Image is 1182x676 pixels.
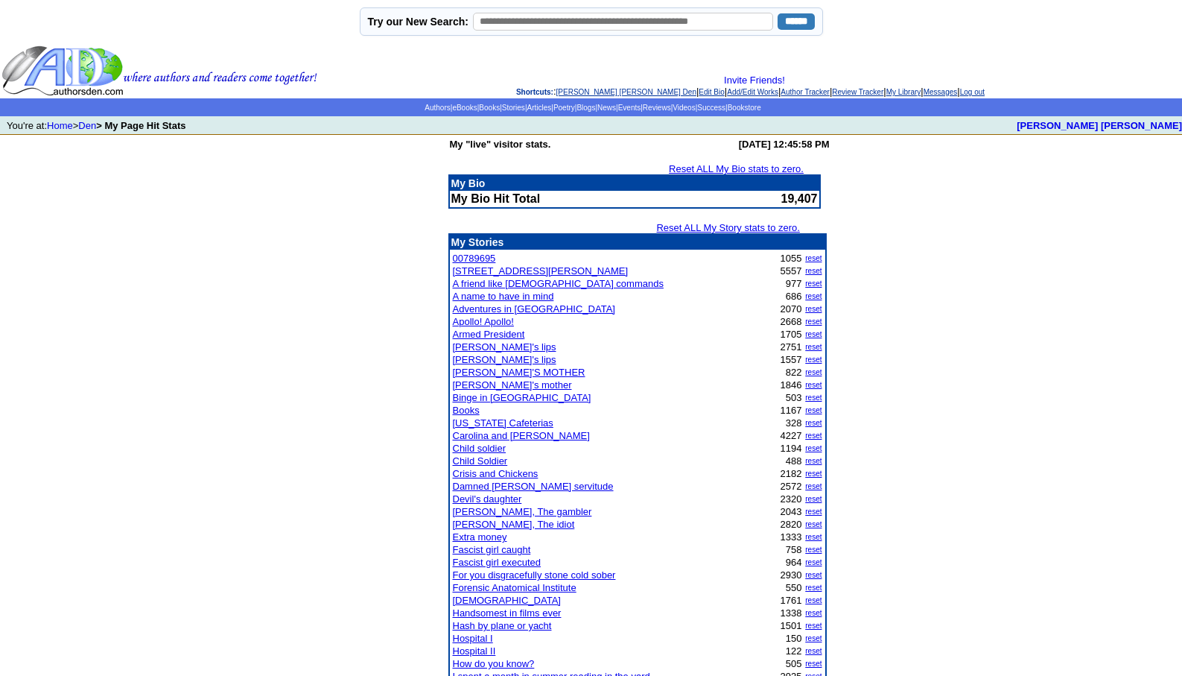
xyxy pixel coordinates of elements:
[425,104,450,112] a: Authors
[805,647,822,655] a: reset
[781,303,802,315] font: 2070
[805,482,822,490] a: reset
[805,419,822,427] a: reset
[781,405,802,416] font: 1167
[805,305,822,313] a: reset
[320,75,1181,97] div: : | | | | | | |
[781,265,802,277] font: 5557
[1017,120,1182,131] a: [PERSON_NAME] [PERSON_NAME]
[781,192,818,205] font: 19,407
[786,367,802,378] font: 822
[786,278,802,289] font: 977
[786,291,802,302] font: 686
[453,443,506,454] a: Child soldier
[453,468,538,479] a: Crisis and Chickens
[452,104,477,112] a: eBooks
[453,430,590,441] a: Carolina and [PERSON_NAME]
[1,45,317,97] img: header_logo2.gif
[781,481,802,492] font: 2572
[739,139,830,150] b: [DATE] 12:45:58 PM
[805,292,822,300] a: reset
[453,392,591,403] a: Binge in [GEOGRAPHIC_DATA]
[697,104,725,112] a: Success
[786,455,802,467] font: 488
[805,343,822,351] a: reset
[479,104,500,112] a: Books
[453,506,592,517] a: [PERSON_NAME], The gambler
[805,609,822,617] a: reset
[781,607,802,619] font: 1338
[805,571,822,579] a: reset
[805,432,822,440] a: reset
[786,392,802,403] font: 503
[516,88,553,96] span: Shortcuts:
[453,291,554,302] a: A name to have in mind
[805,394,822,402] a: reset
[786,658,802,669] font: 505
[805,533,822,541] a: reset
[618,104,641,112] a: Events
[368,16,468,28] label: Try our New Search:
[453,557,541,568] a: Fascist girl executed
[805,470,822,478] a: reset
[643,104,671,112] a: Reviews
[781,316,802,327] font: 2668
[453,455,508,467] a: Child Soldier
[453,379,572,391] a: [PERSON_NAME]'s mother
[453,658,535,669] a: How do you know?
[805,381,822,389] a: reset
[781,341,802,353] font: 2751
[805,254,822,262] a: reset
[805,444,822,452] a: reset
[453,607,562,619] a: Handsomest in films ever
[786,582,802,593] font: 550
[781,493,802,505] font: 2320
[781,253,802,264] font: 1055
[781,430,802,441] font: 4227
[453,253,496,264] a: 00789695
[781,329,802,340] font: 1705
[781,506,802,517] font: 2043
[886,88,921,96] a: My Library
[656,222,799,233] a: Reset ALL My Story stats to zero.
[805,584,822,592] a: reset
[786,544,802,555] font: 758
[805,267,822,275] a: reset
[728,104,761,112] a: Bookstore
[96,120,185,131] b: > My Page Hit Stats
[805,495,822,503] a: reset
[805,330,822,338] a: reset
[453,645,496,657] a: Hospital II
[786,417,802,429] font: 328
[805,279,822,288] a: reset
[727,88,778,96] a: Add/Edit Works
[669,163,804,174] a: Reset ALL My Bio stats to zero.
[453,582,576,593] a: Forensic Anatomical Institute
[724,75,785,86] a: Invite Friends!
[453,329,525,340] a: Armed President
[805,558,822,566] a: reset
[781,443,802,454] font: 1194
[805,406,822,414] a: reset
[781,595,802,606] font: 1761
[453,265,629,277] a: [STREET_ADDRESS][PERSON_NAME]
[924,88,958,96] a: Messages
[453,405,480,416] a: Books
[597,104,616,112] a: News
[781,531,802,543] font: 1333
[453,544,531,555] a: Fascist girl caught
[453,519,575,530] a: [PERSON_NAME], The idiot
[781,379,802,391] font: 1846
[453,354,556,365] a: [PERSON_NAME]'s lips
[556,88,696,96] a: [PERSON_NAME] [PERSON_NAME] Den
[781,88,830,96] a: Author Tracker
[805,634,822,642] a: reset
[805,520,822,528] a: reset
[673,104,695,112] a: Videos
[451,236,824,248] p: My Stories
[781,468,802,479] font: 2182
[699,88,724,96] a: Edit Bio
[453,303,615,315] a: Adventures in [GEOGRAPHIC_DATA]
[47,120,73,131] a: Home
[453,633,493,644] a: Hospital I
